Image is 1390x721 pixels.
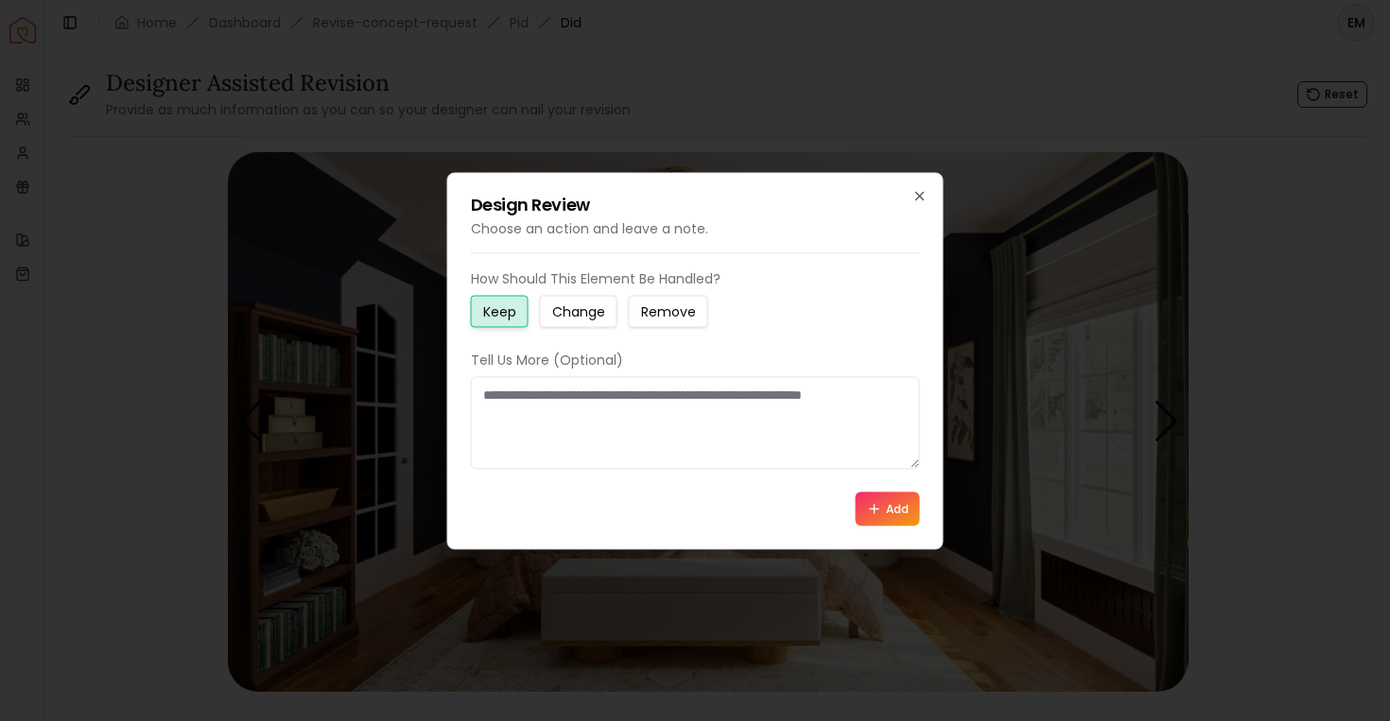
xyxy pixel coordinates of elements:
small: Remove [641,301,696,320]
button: Add [856,491,920,525]
button: Remove [629,295,708,327]
small: Change [552,301,605,320]
p: Choose an action and leave a note. [471,218,920,237]
h2: Design Review [471,196,920,213]
button: Keep [471,295,529,327]
small: Keep [483,301,516,320]
button: Change [540,295,617,327]
p: Tell Us More (Optional) [471,350,920,369]
p: How Should This Element Be Handled? [471,268,920,287]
